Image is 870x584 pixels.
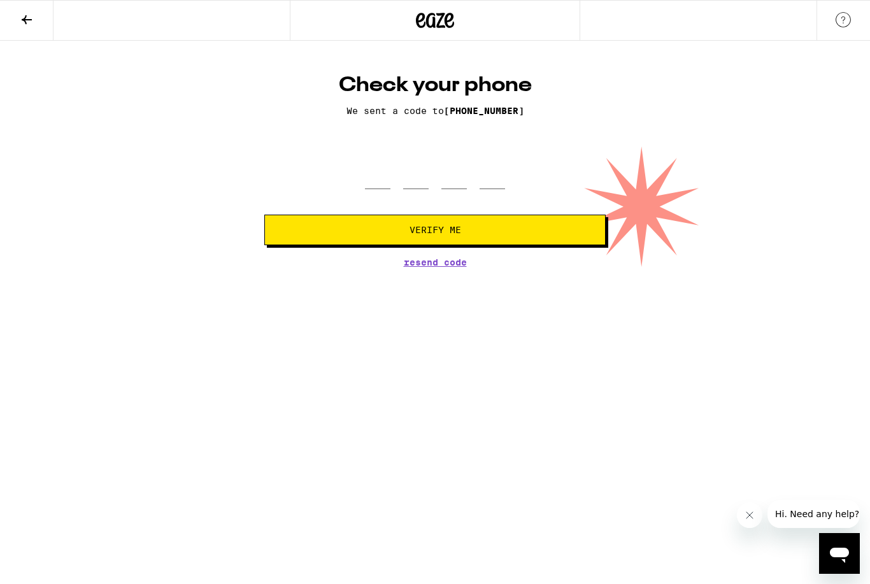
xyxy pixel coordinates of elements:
iframe: Close message [737,502,762,528]
button: Verify Me [264,215,606,245]
h1: Check your phone [264,73,606,98]
span: Verify Me [410,225,461,234]
iframe: Message from company [767,500,860,528]
p: We sent a code to [264,106,606,116]
span: [PHONE_NUMBER] [444,106,524,116]
button: Resend Code [404,258,467,267]
iframe: Button to launch messaging window [819,533,860,574]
